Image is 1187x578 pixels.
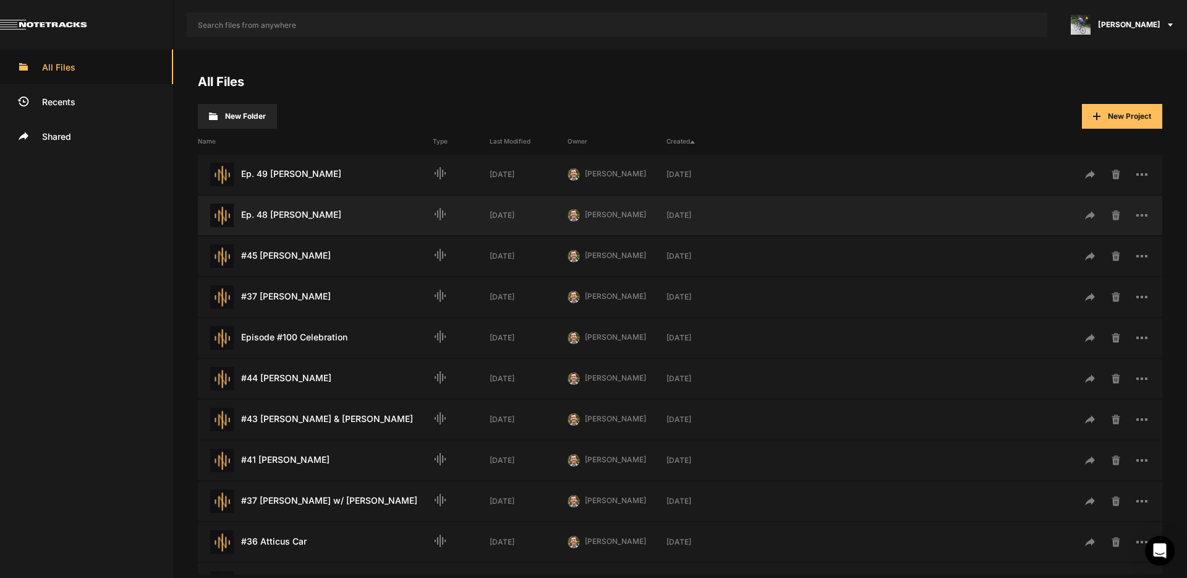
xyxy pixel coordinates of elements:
[666,210,744,221] div: [DATE]
[433,207,448,222] mat-icon: Audio
[198,367,433,390] div: #44 [PERSON_NAME]
[198,104,277,129] button: New Folder
[1098,19,1160,30] span: [PERSON_NAME]
[585,537,646,546] span: [PERSON_NAME]
[210,408,234,431] img: star-track.png
[585,332,646,342] span: [PERSON_NAME]
[187,12,1047,37] input: Search files from anywhere
[433,248,448,262] mat-icon: Audio
[210,163,234,186] img: star-track.png
[433,411,448,426] mat-icon: Audio
[490,332,568,343] div: [DATE]
[585,496,646,505] span: [PERSON_NAME]
[666,251,744,262] div: [DATE]
[198,490,433,513] div: #37 [PERSON_NAME] w/ [PERSON_NAME]
[568,137,666,146] div: Owner
[490,373,568,384] div: [DATE]
[568,536,580,548] img: 424769395311cb87e8bb3f69157a6d24
[666,496,744,507] div: [DATE]
[210,204,234,227] img: star-track.png
[568,168,580,181] img: 424769395311cb87e8bb3f69157a6d24
[210,367,234,390] img: star-track.png
[490,414,568,425] div: [DATE]
[585,455,646,464] span: [PERSON_NAME]
[666,291,744,303] div: [DATE]
[210,244,234,268] img: star-track.png
[198,530,433,554] div: #36 Atticus Car
[490,455,568,466] div: [DATE]
[198,163,433,186] div: Ep. 49 [PERSON_NAME]
[585,414,646,423] span: [PERSON_NAME]
[210,490,234,513] img: star-track.png
[433,166,448,181] mat-icon: Audio
[585,291,646,301] span: [PERSON_NAME]
[1108,111,1151,121] span: New Project
[568,291,580,303] img: 424769395311cb87e8bb3f69157a6d24
[666,169,744,180] div: [DATE]
[568,332,580,344] img: 424769395311cb87e8bb3f69157a6d24
[433,137,490,146] div: Type
[585,210,646,219] span: [PERSON_NAME]
[490,210,568,221] div: [DATE]
[666,332,744,343] div: [DATE]
[585,373,646,382] span: [PERSON_NAME]
[666,137,744,146] div: Created
[433,493,448,507] mat-icon: Audio
[210,530,234,554] img: star-track.png
[198,326,433,350] div: Episode #100 Celebration
[585,169,646,178] span: [PERSON_NAME]
[198,408,433,431] div: #43 [PERSON_NAME] & [PERSON_NAME]
[433,452,448,467] mat-icon: Audio
[490,496,568,507] div: [DATE]
[666,455,744,466] div: [DATE]
[210,449,234,472] img: star-track.png
[585,251,646,260] span: [PERSON_NAME]
[198,137,433,146] div: Name
[433,329,448,344] mat-icon: Audio
[198,74,244,89] a: All Files
[198,285,433,309] div: #37 [PERSON_NAME]
[1071,15,1091,35] img: ACg8ocLxXzHjWyafR7sVkIfmxRufCxqaSAR27SDjuE-ggbMy1qqdgD8=s96-c
[490,137,568,146] div: Last Modified
[433,533,448,548] mat-icon: Audio
[568,413,580,426] img: 424769395311cb87e8bb3f69157a6d24
[198,449,433,472] div: #41 [PERSON_NAME]
[568,373,580,385] img: 424769395311cb87e8bb3f69157a6d24
[490,291,568,303] div: [DATE]
[568,250,580,262] img: 424769395311cb87e8bb3f69157a6d24
[198,244,433,268] div: #45 [PERSON_NAME]
[666,373,744,384] div: [DATE]
[433,370,448,385] mat-icon: Audio
[1082,104,1162,129] button: New Project
[490,169,568,180] div: [DATE]
[210,326,234,350] img: star-track.png
[568,209,580,222] img: 424769395311cb87e8bb3f69157a6d24
[568,495,580,507] img: 424769395311cb87e8bb3f69157a6d24
[568,454,580,467] img: 424769395311cb87e8bb3f69157a6d24
[490,537,568,548] div: [DATE]
[666,537,744,548] div: [DATE]
[1145,536,1175,566] div: Open Intercom Messenger
[198,204,433,227] div: Ep. 48 [PERSON_NAME]
[210,285,234,309] img: star-track.png
[433,288,448,303] mat-icon: Audio
[666,414,744,425] div: [DATE]
[490,251,568,262] div: [DATE]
